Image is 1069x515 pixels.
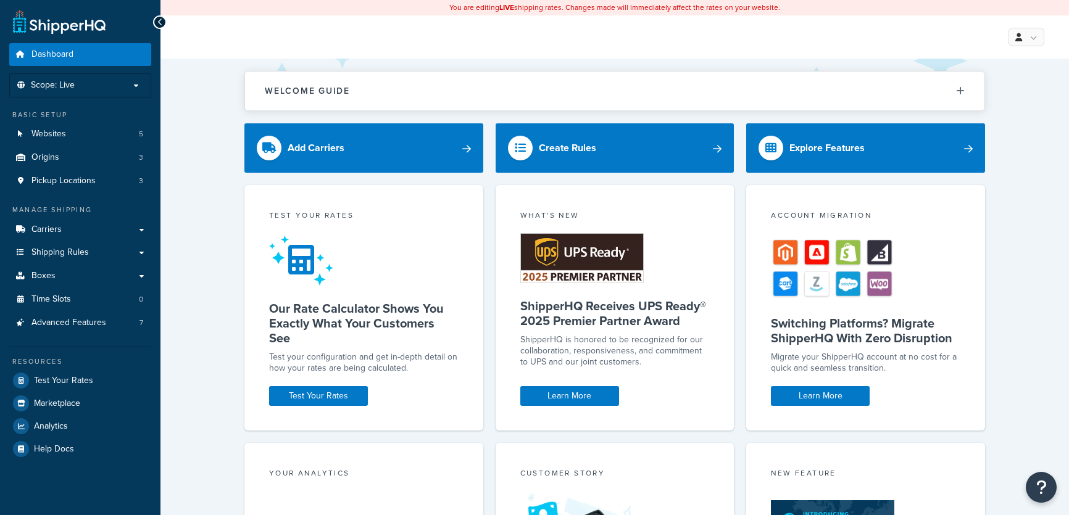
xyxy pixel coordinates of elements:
[34,421,68,432] span: Analytics
[9,241,151,264] a: Shipping Rules
[9,265,151,287] a: Boxes
[139,152,143,163] span: 3
[34,398,80,409] span: Marketplace
[269,301,459,345] h5: Our Rate Calculator Shows You Exactly What Your Customers See
[9,170,151,192] li: Pickup Locations
[539,139,596,157] div: Create Rules
[139,318,143,328] span: 7
[9,392,151,414] a: Marketplace
[9,146,151,169] a: Origins3
[771,468,960,482] div: New Feature
[31,129,66,139] span: Websites
[520,386,619,406] a: Learn More
[9,205,151,215] div: Manage Shipping
[9,288,151,311] a: Time Slots0
[31,176,96,186] span: Pickup Locations
[520,299,710,328] h5: ShipperHQ Receives UPS Ready® 2025 Premier Partner Award
[139,294,143,305] span: 0
[9,218,151,241] a: Carriers
[9,170,151,192] a: Pickup Locations3
[9,43,151,66] a: Dashboard
[1026,472,1057,503] button: Open Resource Center
[9,110,151,120] div: Basic Setup
[34,444,74,455] span: Help Docs
[520,334,710,368] p: ShipperHQ is honored to be recognized for our collaboration, responsiveness, and commitment to UP...
[520,210,710,224] div: What's New
[31,49,73,60] span: Dashboard
[269,210,459,224] div: Test your rates
[31,80,75,91] span: Scope: Live
[746,123,985,173] a: Explore Features
[269,352,459,374] div: Test your configuration and get in-depth detail on how your rates are being calculated.
[34,376,93,386] span: Test Your Rates
[771,316,960,345] h5: Switching Platforms? Migrate ShipperHQ With Zero Disruption
[9,438,151,460] a: Help Docs
[9,123,151,146] a: Websites5
[31,152,59,163] span: Origins
[288,139,344,157] div: Add Carriers
[245,72,984,110] button: Welcome Guide
[139,176,143,186] span: 3
[139,129,143,139] span: 5
[269,468,459,482] div: Your Analytics
[9,356,151,367] div: Resources
[31,225,62,235] span: Carriers
[9,311,151,334] a: Advanced Features7
[789,139,865,157] div: Explore Features
[9,415,151,437] a: Analytics
[31,318,106,328] span: Advanced Features
[520,468,710,482] div: Customer Story
[31,271,56,281] span: Boxes
[499,2,514,13] b: LIVE
[9,123,151,146] li: Websites
[31,294,71,305] span: Time Slots
[31,247,89,258] span: Shipping Rules
[265,86,350,96] h2: Welcome Guide
[771,210,960,224] div: Account Migration
[9,311,151,334] li: Advanced Features
[771,386,870,406] a: Learn More
[269,386,368,406] a: Test Your Rates
[496,123,734,173] a: Create Rules
[244,123,483,173] a: Add Carriers
[9,146,151,169] li: Origins
[771,352,960,374] div: Migrate your ShipperHQ account at no cost for a quick and seamless transition.
[9,288,151,311] li: Time Slots
[9,369,151,392] a: Test Your Rates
